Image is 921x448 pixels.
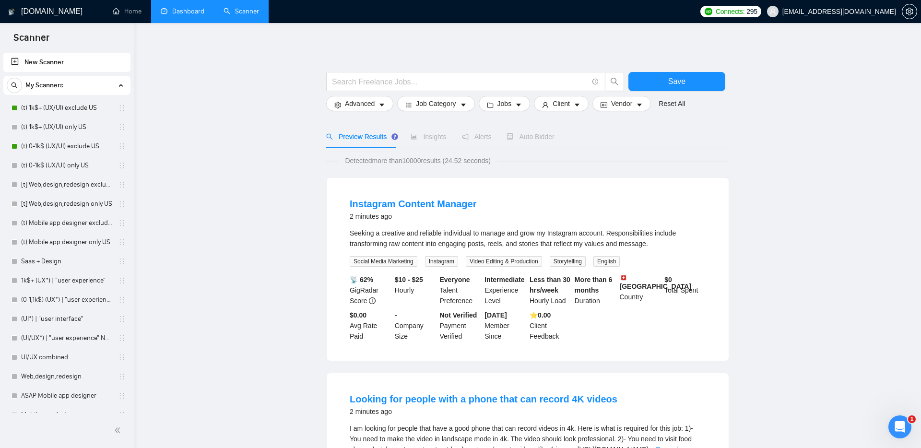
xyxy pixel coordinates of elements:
[118,200,126,208] span: holder
[350,211,476,222] div: 2 minutes ago
[21,252,112,271] a: Saas + Design
[118,315,126,323] span: holder
[620,274,627,281] img: 🇨🇭
[378,101,385,108] span: caret-down
[460,101,467,108] span: caret-down
[573,274,618,306] div: Duration
[746,6,757,17] span: 295
[118,219,126,227] span: holder
[118,238,126,246] span: holder
[507,133,513,140] span: robot
[118,392,126,400] span: holder
[483,310,528,342] div: Member Since
[393,310,438,342] div: Company Size
[530,311,551,319] b: ⭐️ 0.00
[118,277,126,284] span: holder
[515,101,522,108] span: caret-down
[350,406,617,417] div: 2 minutes ago
[11,53,123,72] a: New Scanner
[369,297,376,304] span: info-circle
[438,274,483,306] div: Talent Preference
[902,8,917,15] a: setting
[350,276,373,283] b: 📡 62%
[425,256,458,267] span: Instagram
[3,53,130,72] li: New Scanner
[601,101,607,108] span: idcard
[118,354,126,361] span: holder
[21,98,112,118] a: (t) 1k$+ (UX/UI) exclude US
[411,133,446,141] span: Insights
[483,274,528,306] div: Experience Level
[118,142,126,150] span: holder
[348,274,393,306] div: GigRadar Score
[902,4,917,19] button: setting
[21,329,112,348] a: (UI/UX*) | "user experience" NEW
[118,123,126,131] span: holder
[350,394,617,404] a: Looking for people with a phone that can record 4K videos
[161,7,204,15] a: dashboardDashboard
[334,101,341,108] span: setting
[21,290,112,309] a: (0-1,1k$) (UX*) | "user experience"
[118,181,126,189] span: holder
[345,98,375,109] span: Advanced
[118,162,126,169] span: holder
[705,8,712,15] img: upwork-logo.png
[21,213,112,233] a: (t) Mobile app designer exclude US
[393,274,438,306] div: Hourly
[118,104,126,112] span: holder
[888,415,911,438] iframe: Intercom live chat
[6,31,57,51] span: Scanner
[326,133,395,141] span: Preview Results
[118,373,126,380] span: holder
[716,6,744,17] span: Connects:
[620,274,692,290] b: [GEOGRAPHIC_DATA]
[118,258,126,265] span: holder
[575,276,613,294] b: More than 6 months
[550,256,586,267] span: Storytelling
[113,7,142,15] a: homeHome
[338,155,497,166] span: Detected more than 10000 results (24.52 seconds)
[350,228,706,249] div: Seeking a creative and reliable individual to manage and grow my Instagram account. Responsibilit...
[348,310,393,342] div: Avg Rate Paid
[25,76,63,95] span: My Scanners
[21,137,112,156] a: (t) 0-1k$ (UX/UI) exclude US
[332,76,588,88] input: Search Freelance Jobs...
[326,133,333,140] span: search
[462,133,469,140] span: notification
[3,76,130,424] li: My Scanners
[395,311,397,319] b: -
[487,101,494,108] span: folder
[908,415,916,423] span: 1
[497,98,512,109] span: Jobs
[350,256,417,267] span: Social Media Marketing
[21,367,112,386] a: Web,design,redesign
[611,98,632,109] span: Vendor
[593,256,620,267] span: English
[542,101,549,108] span: user
[390,132,399,141] div: Tooltip anchor
[397,96,474,111] button: barsJob Categorycaret-down
[7,82,22,89] span: search
[118,411,126,419] span: holder
[534,96,589,111] button: userClientcaret-down
[592,79,599,85] span: info-circle
[21,118,112,137] a: (t) 1k$+ (UX/UI) only US
[7,78,22,93] button: search
[416,98,456,109] span: Job Category
[530,276,570,294] b: Less than 30 hrs/week
[484,311,507,319] b: [DATE]
[350,311,366,319] b: $0.00
[659,98,685,109] a: Reset All
[114,425,124,435] span: double-left
[769,8,776,15] span: user
[592,96,651,111] button: idcardVendorcaret-down
[553,98,570,109] span: Client
[21,309,112,329] a: (UI*) | "user interface"
[605,77,624,86] span: search
[662,274,708,306] div: Total Spent
[224,7,259,15] a: searchScanner
[395,276,423,283] b: $10 - $25
[574,101,580,108] span: caret-down
[326,96,393,111] button: settingAdvancedcaret-down
[605,72,624,91] button: search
